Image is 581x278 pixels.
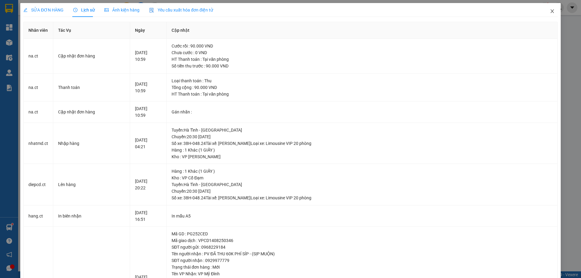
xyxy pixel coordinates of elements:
div: [DATE] 04:21 [135,137,162,150]
img: icon [149,8,154,13]
div: Thanh toán [58,84,125,91]
span: Lịch sử [73,8,95,12]
div: Kho : VP Cổ Đạm [172,175,553,181]
div: Trạng thái đơn hàng : Mới [172,264,553,270]
th: Tác Vụ [53,22,130,39]
td: na.ct [24,74,53,102]
div: Tên VP Nhận: VP Mỹ Đình [172,270,553,277]
div: [DATE] 20:22 [135,178,162,191]
div: Tuyến : Hà Tĩnh - [GEOGRAPHIC_DATA] Chuyến: 20:30 [DATE] Số xe: 38H-048.24 Tài xế: [PERSON_NAME] ... [172,181,553,201]
div: [DATE] 10:59 [135,105,162,119]
span: picture [104,8,109,12]
div: Tên người nhận : PV ĐÃ THU 60K PHÍ SÍP - (SỊP MUỘN) [172,250,553,257]
td: diepcd.ct [24,164,53,205]
div: Lên hàng [58,181,125,188]
div: Nhập hàng [58,140,125,147]
div: Mã GD : PG252CED [172,231,553,237]
div: In mẫu A5 [172,213,553,219]
div: In biên nhận [58,213,125,219]
span: clock-circle [73,8,77,12]
span: close [550,9,555,14]
div: Số tiền thu trước : 90.000 VND [172,63,553,69]
div: Cập nhật đơn hàng [58,109,125,115]
div: Gán nhãn : [172,109,553,115]
span: Yêu cầu xuất hóa đơn điện tử [149,8,213,12]
div: HT Thanh toán : Tại văn phòng [172,91,553,97]
div: [DATE] 10:59 [135,81,162,94]
th: Nhân viên [24,22,53,39]
th: Cập nhật [167,22,558,39]
div: Cập nhật đơn hàng [58,53,125,59]
th: Ngày [130,22,167,39]
div: Chưa cước : 0 VND [172,49,553,56]
td: nhatmd.ct [24,123,53,164]
div: Loại thanh toán : Thu [172,77,553,84]
div: Hàng : 1 Khác (1 GIẤY ) [172,147,553,153]
div: Hàng : 1 Khác (1 GIẤY ) [172,168,553,175]
div: Tuyến : Hà Tĩnh - [GEOGRAPHIC_DATA] Chuyến: 20:30 [DATE] Số xe: 38H-048.24 Tài xế: [PERSON_NAME] ... [172,127,553,147]
div: Cước rồi : 90.000 VND [172,43,553,49]
div: Mã giao dịch : VPCD1408250346 [172,237,553,244]
span: Ảnh kiện hàng [104,8,140,12]
span: edit [23,8,28,12]
td: na.ct [24,101,53,123]
button: Close [544,3,561,20]
div: HT Thanh toán : Tại văn phòng [172,56,553,63]
div: [DATE] 10:59 [135,49,162,63]
div: Kho : VP [PERSON_NAME] [172,153,553,160]
div: [DATE] 16:51 [135,209,162,223]
div: Tổng cộng : 90.000 VND [172,84,553,91]
div: SĐT người gửi : 0968229184 [172,244,553,250]
td: hang.ct [24,205,53,227]
span: SỬA ĐƠN HÀNG [23,8,64,12]
td: na.ct [24,39,53,74]
div: SĐT người nhận : 0929977779 [172,257,553,264]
